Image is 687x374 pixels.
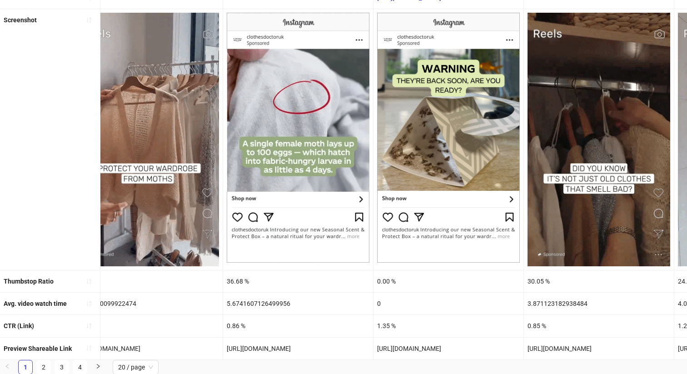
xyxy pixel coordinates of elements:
[86,300,92,307] span: sort-ascending
[73,293,223,314] div: 3.164760099922474
[5,364,10,369] span: left
[4,322,34,329] b: CTR (Link)
[73,338,223,359] div: [URL][DOMAIN_NAME]
[524,293,674,314] div: 3.871123182938484
[86,17,92,23] span: sort-ascending
[524,315,674,337] div: 0.85 %
[227,13,369,263] img: Screenshot 120230157017990681
[524,270,674,292] div: 30.05 %
[377,13,520,263] img: Screenshot 120229432395600681
[73,270,223,292] div: 23.35 %
[95,364,101,369] span: right
[524,338,674,359] div: [URL][DOMAIN_NAME]
[373,293,523,314] div: 0
[19,360,32,374] a: 1
[223,315,373,337] div: 0.86 %
[37,360,50,374] a: 2
[86,345,92,351] span: sort-ascending
[223,338,373,359] div: [URL][DOMAIN_NAME]
[373,270,523,292] div: 0.00 %
[76,13,219,266] img: Screenshot 120227068600580681
[528,13,670,266] img: Screenshot 120229094862500681
[118,360,153,374] span: 20 / page
[373,315,523,337] div: 1.35 %
[86,323,92,329] span: sort-ascending
[86,278,92,284] span: sort-ascending
[73,360,87,374] a: 4
[223,270,373,292] div: 36.68 %
[4,16,37,24] b: Screenshot
[4,345,72,352] b: Preview Shareable Link
[373,338,523,359] div: [URL][DOMAIN_NAME]
[73,315,223,337] div: 1.00 %
[4,278,54,285] b: Thumbstop Ratio
[4,300,67,307] b: Avg. video watch time
[223,293,373,314] div: 5.6741607126499956
[55,360,69,374] a: 3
